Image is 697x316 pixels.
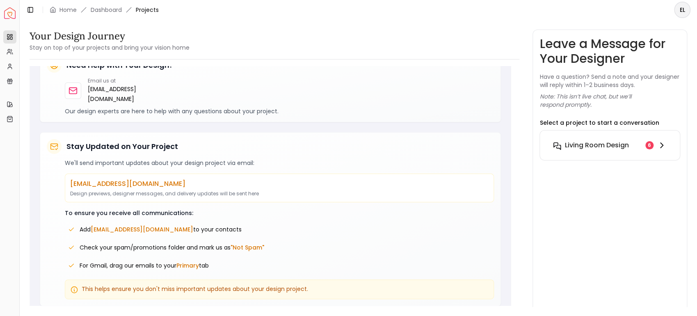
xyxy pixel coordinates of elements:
[82,285,308,293] span: This helps ensure you don't miss important updates about your design project.
[539,37,680,66] h3: Leave a Message for Your Designer
[136,6,159,14] span: Projects
[70,190,489,197] p: Design previews, designer messages, and delivery updates will be sent here
[564,140,628,150] h6: Living Room design
[645,141,654,149] div: 6
[65,107,494,115] p: Our design experts are here to help with any questions about your project.
[59,6,77,14] a: Home
[539,73,680,89] p: Have a question? Send a note and your designer will reply within 1–2 business days.
[546,137,673,153] button: Living Room design6
[539,119,659,127] p: Select a project to start a conversation
[80,261,209,270] span: For Gmail, drag our emails to your tab
[4,7,16,19] img: Spacejoy Logo
[88,78,162,84] p: Email us at
[91,6,122,14] a: Dashboard
[80,243,264,252] span: Check your spam/promotions folder and mark us as
[176,261,199,270] span: Primary
[675,2,690,17] span: EL
[70,179,489,189] p: [EMAIL_ADDRESS][DOMAIN_NAME]
[30,30,190,43] h3: Your Design Journey
[91,225,193,234] span: [EMAIL_ADDRESS][DOMAIN_NAME]
[231,243,264,252] span: "Not Spam"
[30,44,190,52] small: Stay on top of your projects and bring your vision home
[80,225,242,234] span: Add to your contacts
[88,84,162,104] a: [EMAIL_ADDRESS][DOMAIN_NAME]
[539,92,680,109] p: Note: This isn’t live chat, but we’ll respond promptly.
[50,6,159,14] nav: breadcrumb
[65,209,494,217] p: To ensure you receive all communications:
[674,2,690,18] button: EL
[4,7,16,19] a: Spacejoy
[66,141,178,152] h5: Stay Updated on Your Project
[65,159,494,167] p: We'll send important updates about your design project via email:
